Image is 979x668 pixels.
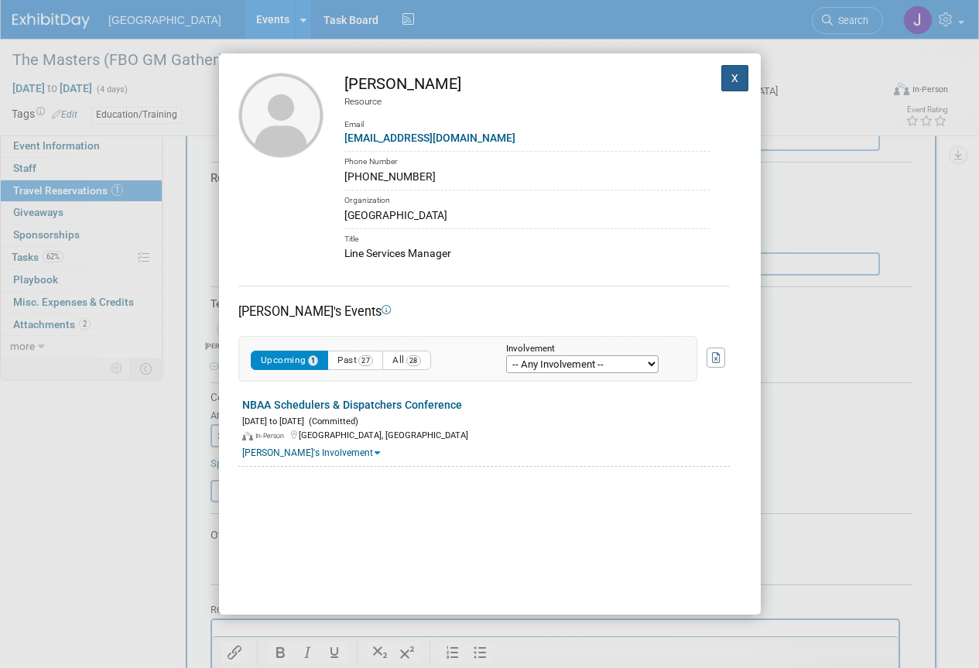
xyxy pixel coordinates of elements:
span: In-Person [255,432,289,440]
div: [GEOGRAPHIC_DATA], [GEOGRAPHIC_DATA] [242,427,730,442]
a: [EMAIL_ADDRESS][DOMAIN_NAME] [344,132,515,144]
img: In-Person Event [242,432,253,441]
div: Resource [344,95,710,108]
div: [PERSON_NAME]'s Events [238,303,730,320]
span: (Committed) [304,416,358,426]
div: [PERSON_NAME] [344,73,710,95]
button: X [721,65,749,91]
div: Email [344,108,710,131]
button: All28 [382,351,431,370]
div: [PHONE_NUMBER] [344,169,710,185]
div: Involvement [506,344,673,355]
div: Line Services Manager [344,245,710,262]
span: 28 [406,355,421,366]
div: Title [344,228,710,246]
span: 1 [308,355,319,366]
img: Jeremy Sobolik [238,73,323,158]
div: [GEOGRAPHIC_DATA] [344,207,710,224]
div: [DATE] to [DATE] [242,413,730,428]
a: [PERSON_NAME]'s Involvement [242,447,380,458]
span: 27 [358,355,373,366]
a: NBAA Schedulers & Dispatchers Conference [242,399,462,411]
button: Upcoming1 [251,351,329,370]
div: Phone Number [344,151,710,169]
div: Organization [344,190,710,207]
body: Rich Text Area. Press ALT-0 for help. [9,6,679,22]
button: Past27 [327,351,383,370]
